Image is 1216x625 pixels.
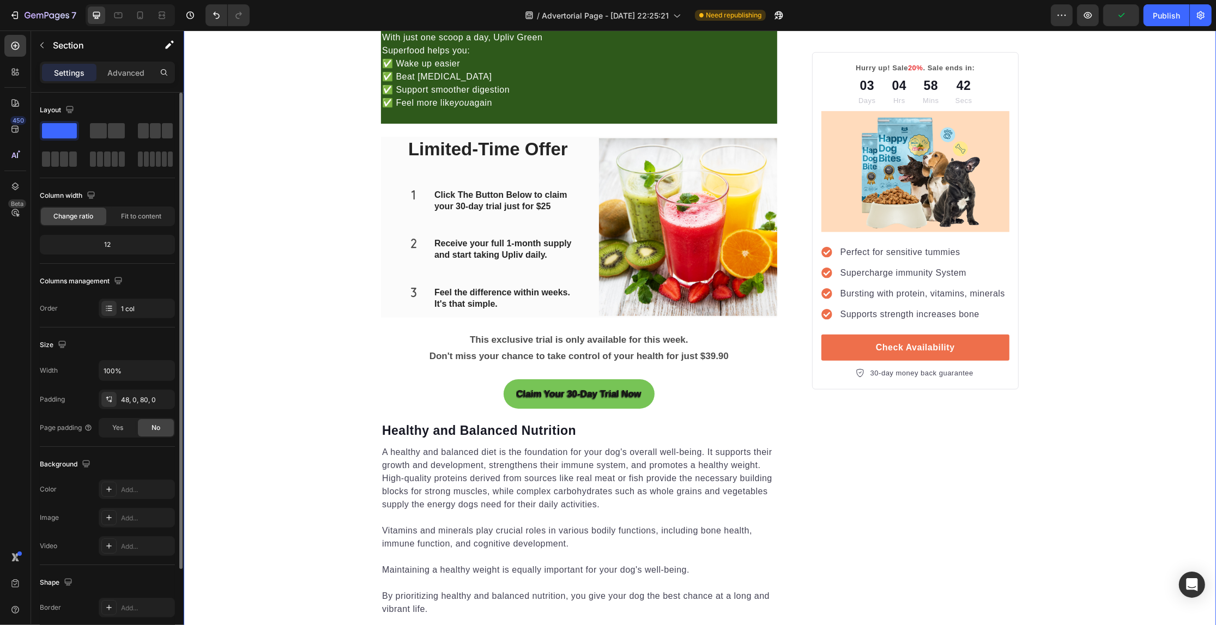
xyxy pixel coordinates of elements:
p: Days [675,65,692,76]
div: 12 [42,237,173,252]
div: Order [40,304,58,313]
span: Change ratio [54,211,94,221]
p: Feel the difference within weeks. It's that simple. [251,257,400,280]
span: Advertorial Page - [DATE] 22:25:21 [542,10,669,21]
div: Image [40,513,59,523]
p: Mins [739,65,755,76]
span: Need republishing [706,10,761,20]
p: Healthy and Balanced Nutrition [198,392,592,409]
span: No [152,423,160,433]
p: Advanced [107,67,144,78]
i: you [271,68,286,77]
p: Bursting with protein, vitamins, minerals [657,257,821,270]
p: ✅ Feel more like again [198,66,390,79]
div: Add... [121,603,172,613]
iframe: Design area [184,31,1216,625]
span: Fit to content [121,211,161,221]
div: Undo/Redo [205,4,250,26]
div: Width [40,366,58,375]
div: Add... [121,542,172,551]
button: 7 [4,4,81,26]
div: 42 [772,46,789,65]
div: Publish [1153,10,1180,21]
p: Supercharge immunity System [657,236,821,249]
p: Secs [772,65,789,76]
div: Columns management [40,274,125,289]
p: Vitamins and minerals play crucial roles in various bodily functions, including bone health, immu... [198,481,592,520]
p: Don't miss your chance to take control of your health for just $39.90 [198,318,592,335]
button: <p>Claim Your 30-Day Trial Now</p> [320,349,471,379]
div: Layout [40,103,76,118]
p: Section [53,39,142,52]
p: 30-day money back guarantee [687,337,790,348]
div: 58 [739,46,755,65]
div: Padding [40,395,65,404]
img: 495611768014373769-98a09d72-cc04-4af0-a217-db045d9ab775.png [638,81,826,202]
div: Background [40,457,93,472]
span: 20% [724,33,740,41]
div: Beta [8,199,26,208]
p: ✅ Support smoother digestion [198,53,390,66]
p: Perfect for sensitive tummies [657,215,821,228]
div: Border [40,603,61,612]
p: By prioritizing healthy and balanced nutrition, you give your dog the best chance at a long and v... [198,559,592,585]
p: Hrs [709,65,723,76]
div: Size [40,338,69,353]
div: Check Availability [692,311,771,324]
div: 450 [10,116,26,125]
div: 04 [709,46,723,65]
div: 48, 0, 80, 0 [121,395,172,405]
div: 03 [675,46,692,65]
div: Color [40,484,57,494]
p: Receive your full 1-month supply and start taking Upliv daily. [251,208,400,230]
div: Rich Text Editor. Editing area: main [333,355,458,372]
p: Settings [54,67,84,78]
div: Open Intercom Messenger [1179,572,1205,598]
p: Click The Button Below to claim your 30-day trial just for $25 [251,159,400,182]
p: This exclusive trial is only available for this week. [198,301,592,318]
p: A healthy and balanced diet is the foundation for your dog's overall well-being. It supports thei... [198,415,592,481]
input: Auto [99,361,174,380]
h2: Limited-Time Offer [223,106,401,132]
div: Shape [40,575,75,590]
div: Page padding [40,423,93,433]
div: Video [40,541,57,551]
p: Claim Your 30-Day Trial Now [333,355,458,372]
span: Yes [112,423,123,433]
p: ✅ Beat [MEDICAL_DATA] [198,40,390,53]
button: Publish [1144,4,1189,26]
p: Maintaining a healthy weight is equally important for your dog's well-being. [198,533,592,546]
p: 7 [71,9,76,22]
p: Hurry up! Sale . Sale ends in: [639,32,825,43]
a: Check Availability [638,304,826,330]
span: / [537,10,540,21]
div: Add... [121,513,172,523]
div: 1 col [121,304,172,314]
div: Column width [40,189,98,203]
div: Add... [121,485,172,495]
p: Supports strength increases bone [657,277,821,290]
